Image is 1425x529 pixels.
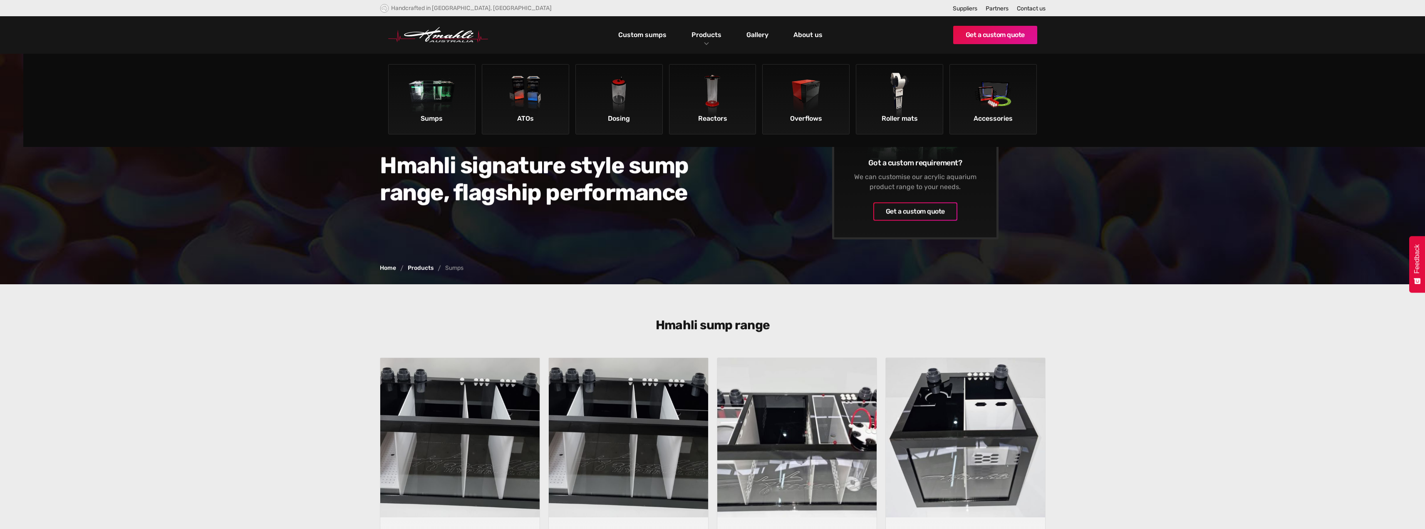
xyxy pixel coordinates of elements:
a: Products [689,29,724,41]
img: Reactors [689,73,736,120]
img: ATOs [502,73,549,120]
a: Suppliers [953,5,977,12]
div: Get a custom quote [885,207,944,217]
img: Hmahli Australia Logo [388,27,488,43]
img: Hyper-Flow 750 Sump [549,358,708,517]
a: Get a custom quote [873,203,957,221]
img: Hyper-Flow 900 Sump [380,358,540,517]
div: Reactors [672,112,754,126]
img: Dosing [595,73,642,120]
a: Contact us [1017,5,1046,12]
a: ATOsATOs [482,64,569,134]
nav: Products [380,54,1046,147]
a: Products [408,266,434,271]
a: Partners [986,5,1009,12]
img: Lite Series Nano [886,358,1045,517]
div: Overflows [765,112,847,126]
a: Home [380,266,396,271]
a: DosingDosing [575,64,663,134]
a: Get a custom quote [953,26,1037,44]
div: ATOs [484,112,567,126]
h6: Got a custom requirement? [846,158,984,168]
img: Roller mats [876,73,923,120]
a: home [388,27,488,43]
a: About us [791,28,825,42]
a: AccessoriesAccessories [949,64,1037,134]
div: Accessories [952,112,1034,126]
div: Products [685,16,728,54]
h3: Hmahli sump range [553,318,873,333]
img: Sumps [409,73,456,120]
a: Custom sumps [616,28,669,42]
img: Elite Series Medium [717,358,877,517]
img: Accessories [970,73,1017,120]
img: Overflows [783,73,830,120]
a: Gallery [744,28,771,42]
div: Roller mats [858,112,941,126]
a: Roller matsRoller mats [856,64,943,134]
span: Feedback [1413,244,1421,273]
div: Dosing [578,112,660,126]
a: OverflowsOverflows [762,64,850,134]
div: Sumps [391,112,473,126]
div: Handcrafted in [GEOGRAPHIC_DATA], [GEOGRAPHIC_DATA] [391,5,552,12]
div: Sumps [445,266,463,271]
a: SumpsSumps [388,64,476,134]
div: We can customise our acrylic aquarium product range to your needs. [846,172,984,192]
a: ReactorsReactors [669,64,756,134]
h2: Hmahli signature style sump range, flagship performance [380,152,700,206]
button: Feedback - Show survey [1409,236,1425,293]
